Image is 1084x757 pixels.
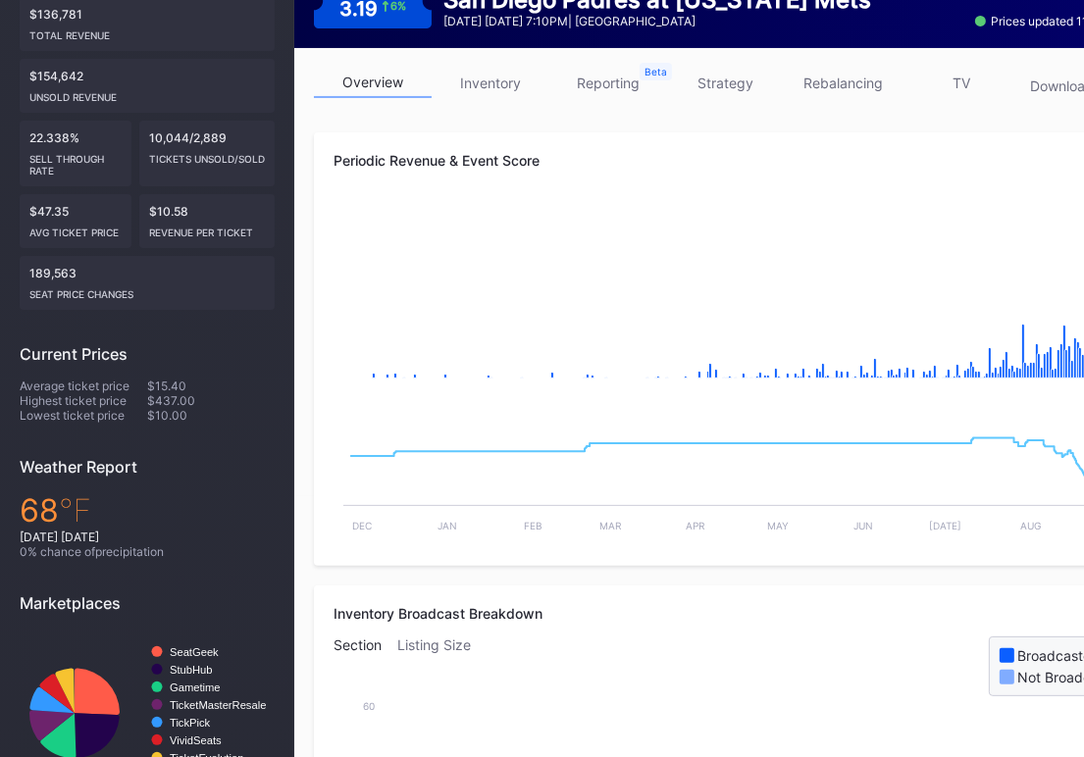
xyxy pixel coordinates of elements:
[352,520,372,531] text: Dec
[170,699,266,711] text: TicketMasterResale
[170,664,213,676] text: StubHub
[147,378,275,393] div: $15.40
[29,83,265,103] div: Unsold Revenue
[20,544,275,559] div: 0 % chance of precipitation
[903,68,1020,98] a: TV
[397,636,487,696] div: Listing Size
[20,256,275,310] div: 189,563
[853,520,873,531] text: Jun
[432,68,549,98] a: inventory
[767,520,789,531] text: May
[29,219,122,238] div: Avg ticket price
[524,520,542,531] text: Feb
[20,344,275,364] div: Current Prices
[785,68,903,98] a: rebalancing
[170,734,222,746] text: VividSeats
[147,408,275,423] div: $10.00
[29,145,122,177] div: Sell Through Rate
[29,280,265,300] div: seat price changes
[438,520,457,531] text: Jan
[20,393,147,408] div: Highest ticket price
[20,59,275,113] div: $154,642
[1020,520,1041,531] text: Aug
[20,378,147,393] div: Average ticket price
[149,145,265,165] div: Tickets Unsold/Sold
[29,22,265,41] div: Total Revenue
[147,393,275,408] div: $437.00
[20,121,131,186] div: 22.338%
[170,717,211,729] text: TickPick
[149,219,265,238] div: Revenue per ticket
[390,1,406,12] div: 6 %
[59,491,91,530] span: ℉
[139,121,275,186] div: 10,044/2,889
[314,68,432,98] a: overview
[20,593,275,613] div: Marketplaces
[20,491,275,530] div: 68
[334,636,397,696] div: Section
[549,68,667,98] a: reporting
[667,68,785,98] a: strategy
[20,194,131,248] div: $47.35
[599,520,622,531] text: Mar
[20,530,275,544] div: [DATE] [DATE]
[170,646,219,658] text: SeatGeek
[363,700,375,712] text: 60
[929,520,961,531] text: [DATE]
[139,194,275,248] div: $10.58
[443,14,871,28] div: [DATE] [DATE] 7:10PM | [GEOGRAPHIC_DATA]
[686,520,705,531] text: Apr
[20,457,275,477] div: Weather Report
[170,681,221,693] text: Gametime
[20,408,147,423] div: Lowest ticket price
